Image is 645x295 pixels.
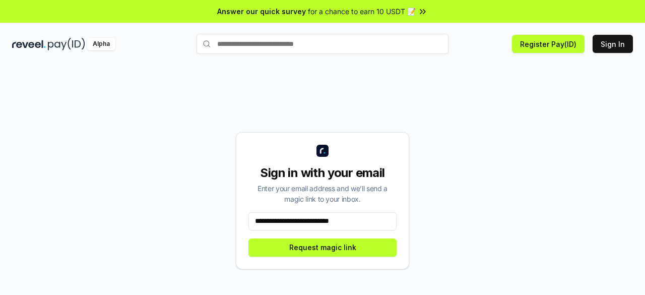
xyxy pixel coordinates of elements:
img: logo_small [316,145,329,157]
button: Sign In [593,35,633,53]
button: Register Pay(ID) [512,35,585,53]
span: for a chance to earn 10 USDT 📝 [308,6,416,17]
button: Request magic link [248,239,397,257]
div: Alpha [87,38,115,50]
img: reveel_dark [12,38,46,50]
img: pay_id [48,38,85,50]
span: Answer our quick survey [217,6,306,17]
div: Sign in with your email [248,165,397,181]
div: Enter your email address and we’ll send a magic link to your inbox. [248,183,397,204]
